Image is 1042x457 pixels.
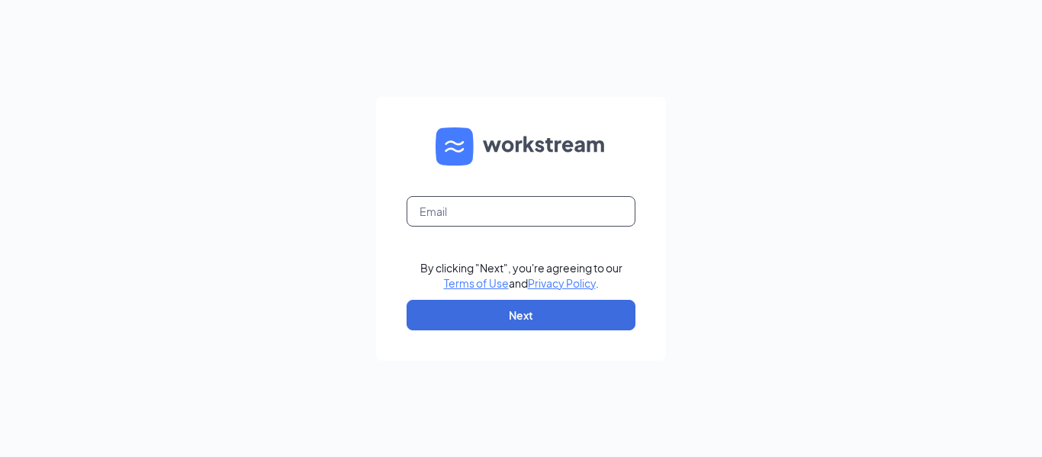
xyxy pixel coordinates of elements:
[528,276,596,290] a: Privacy Policy
[420,260,622,291] div: By clicking "Next", you're agreeing to our and .
[436,127,606,166] img: WS logo and Workstream text
[444,276,509,290] a: Terms of Use
[407,196,635,227] input: Email
[407,300,635,330] button: Next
